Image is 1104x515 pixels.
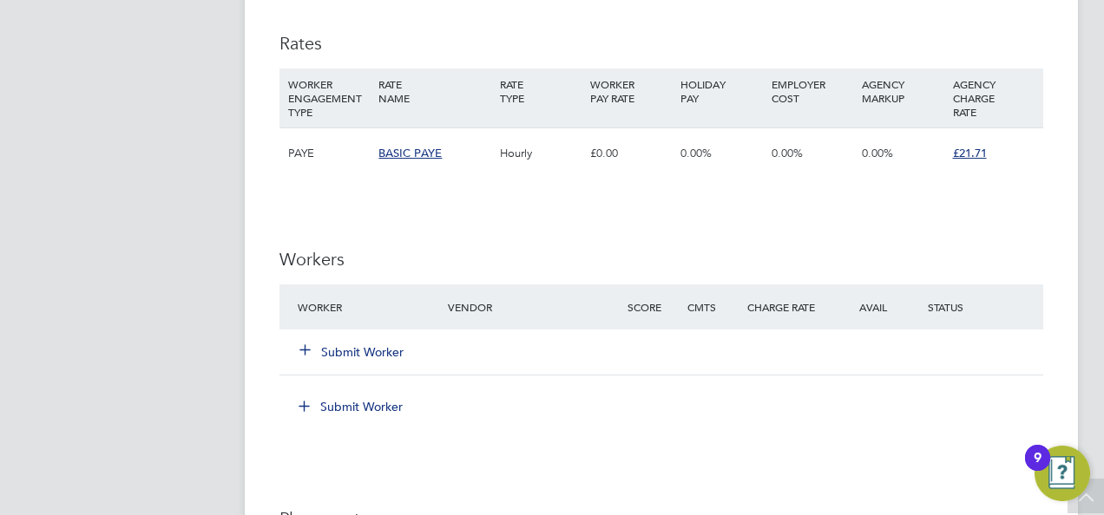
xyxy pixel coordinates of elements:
div: WORKER ENGAGEMENT TYPE [284,68,374,127]
div: AGENCY MARKUP [858,68,948,114]
div: Score [623,291,683,323]
div: 9 [1034,458,1042,480]
span: BASIC PAYE [378,146,442,160]
h3: Workers [279,248,1043,271]
span: 0.00% [680,146,712,160]
div: RATE TYPE [496,68,586,114]
div: Hourly [496,128,586,179]
div: EMPLOYER COST [767,68,858,114]
div: HOLIDAY PAY [676,68,766,114]
button: Submit Worker [286,393,417,420]
h3: Rates [279,32,1043,55]
button: Submit Worker [300,343,404,361]
span: 0.00% [862,146,893,160]
button: Open Resource Center, 9 new notifications [1035,446,1090,501]
div: PAYE [284,128,374,179]
div: AGENCY CHARGE RATE [949,68,1039,127]
span: 0.00% [772,146,803,160]
div: Cmts [683,291,743,323]
div: Worker [293,291,444,323]
div: Charge Rate [743,291,833,323]
div: Avail [833,291,923,323]
div: £0.00 [586,128,676,179]
div: WORKER PAY RATE [586,68,676,114]
div: Vendor [444,291,623,323]
span: £21.71 [953,146,987,160]
div: Status [923,291,1043,323]
div: RATE NAME [374,68,495,114]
